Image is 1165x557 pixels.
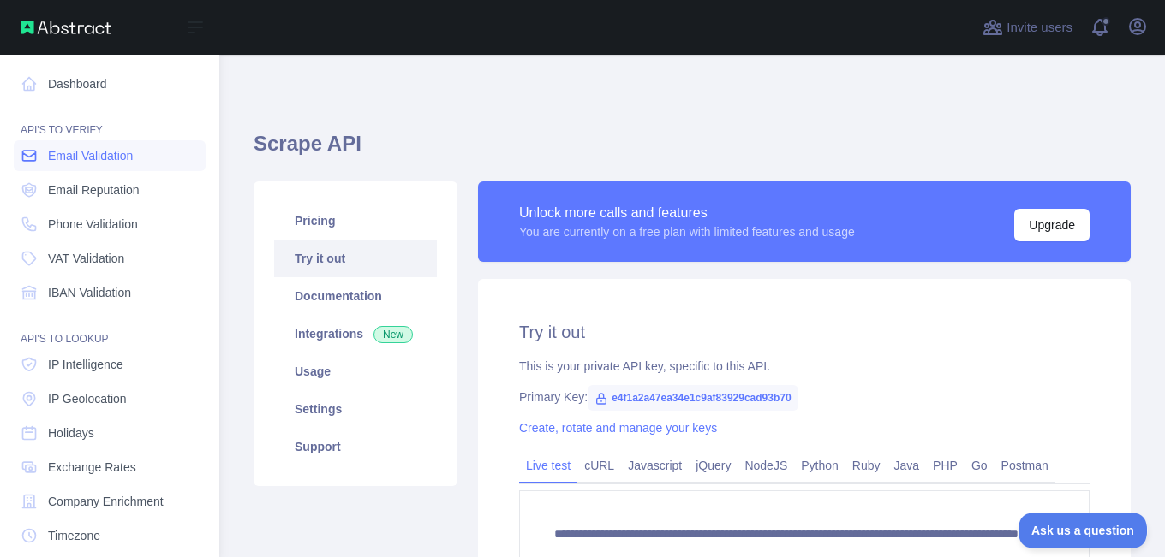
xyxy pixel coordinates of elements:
[48,181,140,199] span: Email Reputation
[14,209,206,240] a: Phone Validation
[14,277,206,308] a: IBAN Validation
[274,315,437,353] a: Integrations New
[519,358,1090,375] div: This is your private API key, specific to this API.
[48,147,133,164] span: Email Validation
[48,527,100,544] span: Timezone
[577,452,621,479] a: cURL
[588,385,798,411] span: e4f1a2a47ea34e1c9af83929cad93b70
[48,424,94,441] span: Holidays
[373,326,413,343] span: New
[979,14,1076,41] button: Invite users
[274,277,437,315] a: Documentation
[14,311,206,346] div: API'S TO LOOKUP
[274,428,437,465] a: Support
[794,452,845,479] a: Python
[48,284,131,301] span: IBAN Validation
[48,459,136,476] span: Exchange Rates
[14,243,206,274] a: VAT Validation
[14,175,206,205] a: Email Reputation
[274,353,437,390] a: Usage
[274,202,437,240] a: Pricing
[21,21,111,34] img: Abstract API
[689,452,738,479] a: jQuery
[738,452,794,479] a: NodeJS
[14,349,206,380] a: IP Intelligence
[14,520,206,551] a: Timezone
[519,320,1090,344] h2: Try it out
[48,216,138,233] span: Phone Validation
[1007,18,1072,38] span: Invite users
[48,390,127,407] span: IP Geolocation
[48,493,164,510] span: Company Enrichment
[254,130,1131,171] h1: Scrape API
[519,452,577,479] a: Live test
[274,390,437,428] a: Settings
[519,421,717,435] a: Create, rotate and manage your keys
[14,452,206,483] a: Exchange Rates
[14,140,206,171] a: Email Validation
[48,250,124,267] span: VAT Validation
[14,383,206,414] a: IP Geolocation
[965,452,995,479] a: Go
[48,356,123,373] span: IP Intelligence
[14,486,206,517] a: Company Enrichment
[1019,513,1148,548] iframe: Toggle Customer Support
[1014,209,1090,241] button: Upgrade
[274,240,437,277] a: Try it out
[14,68,206,99] a: Dashboard
[14,418,206,448] a: Holidays
[926,452,965,479] a: PHP
[845,452,887,479] a: Ruby
[995,452,1055,479] a: Postman
[519,203,855,223] div: Unlock more calls and features
[519,388,1090,406] div: Primary Key:
[519,223,855,240] div: You are currently on a free plan with limited features and usage
[621,452,689,479] a: Javascript
[14,103,206,137] div: API'S TO VERIFY
[887,452,927,479] a: Java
